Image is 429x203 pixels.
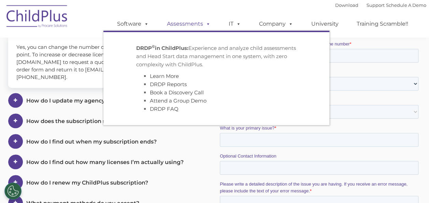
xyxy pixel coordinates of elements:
span: How do I renew my ChildPlus subscription? [26,179,148,186]
a: Attend a Group Demo [150,97,206,104]
iframe: Chat Widget [395,170,429,203]
span: How do I find out when my subscription ends? [26,138,157,145]
a: Assessments [160,17,217,31]
a: DRDP FAQ [150,106,178,112]
a: Schedule A Demo [386,2,426,8]
a: Book a Discovery Call [150,89,204,96]
sup: © [152,44,155,49]
img: ChildPlus by Procare Solutions [3,0,71,35]
div: Yes, you can change the number of licenses on your subscription at any point. To increase or decr... [8,37,210,88]
span: How do I find out how many licenses I’m actually using? [26,159,184,165]
a: Training Scramble!! [350,17,415,31]
a: Download [335,2,358,8]
a: IT [222,17,248,31]
a: Support [367,2,385,8]
span: How do I update my agency’s contact information? [26,97,170,104]
a: Software [110,17,156,31]
p: Experience and analyze child assessments and Head Start data management in one system, with zero ... [136,44,297,69]
span: How does the subscription services work? [26,118,144,124]
a: Company [252,17,300,31]
font: | [335,2,426,8]
a: DRDP Reports [150,81,187,87]
a: Learn More [150,73,179,79]
a: University [304,17,345,31]
strong: DRDP in ChildPlus: [136,45,188,51]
